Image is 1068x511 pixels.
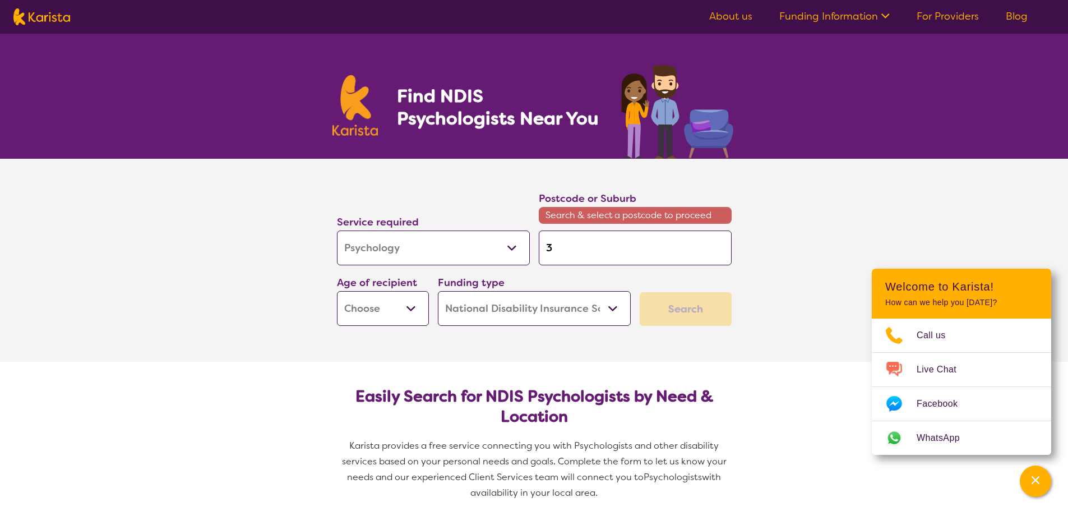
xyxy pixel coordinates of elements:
a: About us [709,10,752,23]
input: Type [539,231,732,265]
p: How can we help you [DATE]? [885,298,1038,307]
span: Live Chat [917,361,970,378]
div: Channel Menu [872,269,1051,455]
button: Channel Menu [1020,466,1051,497]
ul: Choose channel [872,319,1051,455]
a: Blog [1006,10,1028,23]
a: For Providers [917,10,979,23]
span: Search & select a postcode to proceed [539,207,732,224]
span: Psychologists [644,471,702,483]
span: Karista provides a free service connecting you with Psychologists and other disability services b... [342,440,729,483]
h2: Welcome to Karista! [885,280,1038,293]
span: Call us [917,327,959,344]
img: psychology [617,61,736,159]
h2: Easily Search for NDIS Psychologists by Need & Location [346,386,723,427]
label: Age of recipient [337,276,417,289]
label: Funding type [438,276,505,289]
a: Funding Information [779,10,890,23]
img: Karista logo [13,8,70,25]
img: Karista logo [332,75,378,136]
label: Service required [337,215,419,229]
h1: Find NDIS Psychologists Near You [397,85,604,130]
span: Facebook [917,395,971,412]
a: Web link opens in a new tab. [872,421,1051,455]
span: WhatsApp [917,430,973,446]
label: Postcode or Suburb [539,192,636,205]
